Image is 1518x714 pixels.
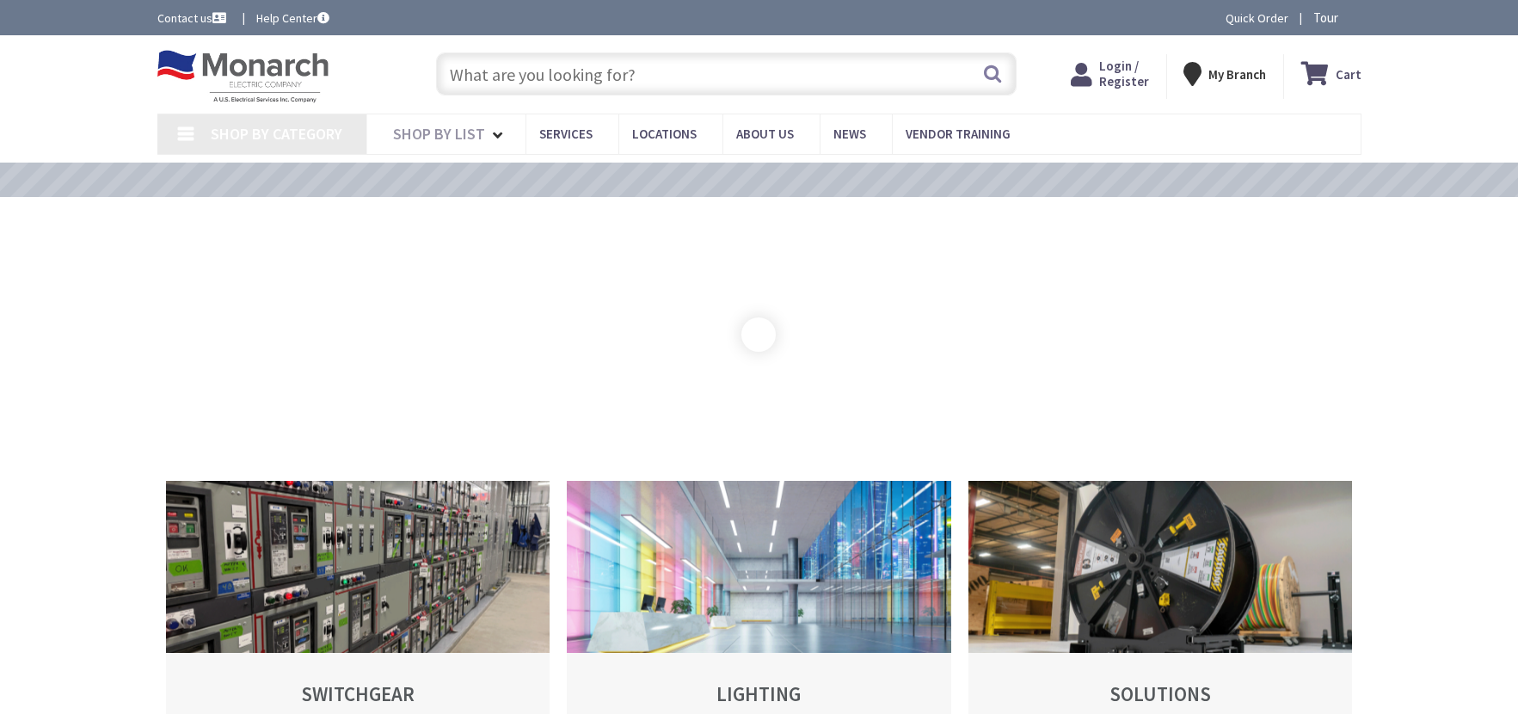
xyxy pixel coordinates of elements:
a: Quick Order [1226,9,1288,27]
h2: LIGHTING [597,683,921,705]
a: Contact us [157,9,230,27]
span: Tour [1313,9,1357,26]
span: Login / Register [1099,58,1149,89]
img: Monarch Electric Company [157,50,329,103]
span: News [833,126,866,142]
span: Locations [632,126,697,142]
h2: SWITCHGEAR [196,683,520,705]
strong: Cart [1336,58,1361,89]
strong: My Branch [1208,66,1266,83]
a: Help Center [256,9,329,27]
a: Login / Register [1071,58,1149,89]
span: About Us [736,126,794,142]
input: What are you looking for? [436,52,1017,95]
a: Cart [1301,58,1361,89]
span: Shop By Category [211,124,342,144]
span: Shop By List [393,124,485,144]
h2: SOLUTIONS [999,683,1323,705]
span: Vendor Training [906,126,1011,142]
div: My Branch [1183,58,1266,89]
span: Services [539,126,593,142]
